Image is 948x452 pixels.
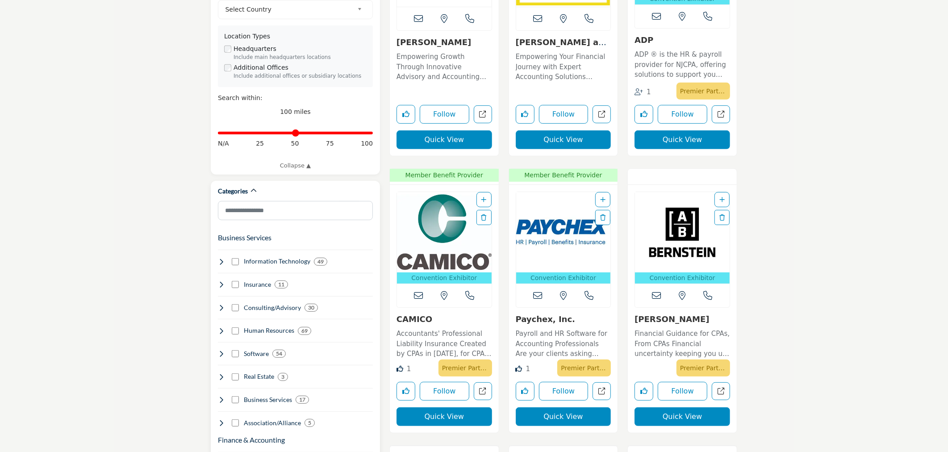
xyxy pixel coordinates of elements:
[539,105,589,124] button: Follow
[635,192,730,272] img: Bernstein
[397,38,492,47] h3: Withum
[397,329,492,359] p: Accountants' Professional Liability Insurance Created by CPAs in [DATE], for CPAs, CAMICO provide...
[516,192,611,272] img: Paychex, Inc.
[232,327,239,335] input: Select Human Resources checkbox
[512,171,615,180] span: Member Benefit Provider
[397,314,432,324] a: CAMICO
[561,362,607,374] p: Premier Partner
[244,395,292,404] h4: Business Services: Office supplies, software, tech support, communications, travel
[526,365,530,373] span: 1
[647,88,651,96] span: 1
[635,47,730,80] a: ADP ® is the HR & payroll provider for NJCPA, offering solutions to support you and your clients ...
[516,382,535,401] button: Like listing
[218,435,285,445] button: Finance & Accounting
[518,273,609,283] p: Convention Exhibitor
[314,258,327,266] div: 49 Results For Information Technology
[635,382,653,401] button: Like listing
[278,281,284,288] b: 11
[256,139,264,148] span: 25
[232,373,239,381] input: Select Real Estate checkbox
[516,314,611,324] h3: Paychex, Inc.
[516,329,611,359] p: Payroll and HR Software for Accounting Professionals Are your clients asking more questions about...
[516,407,611,426] button: Quick View
[272,350,286,358] div: 54 Results For Software
[301,328,308,334] b: 69
[420,382,469,401] button: Follow
[244,257,310,266] h4: Information Technology: Software, cloud services, data management, analytics, automation
[516,52,611,82] p: Empowering Your Financial Journey with Expert Accounting Solutions Specializing in accounting ser...
[218,139,229,148] span: N/A
[407,365,411,373] span: 1
[635,35,653,45] a: ADP
[635,407,730,426] button: Quick View
[635,314,730,324] h3: Bernstein
[232,419,239,427] input: Select Association/Alliance checkbox
[635,130,730,149] button: Quick View
[658,105,707,124] button: Follow
[305,304,318,312] div: 30 Results For Consulting/Advisory
[232,350,239,357] input: Select Software checkbox
[244,303,301,312] h4: Consulting/Advisory: Business consulting, mergers & acquisitions, growth strategies
[361,139,373,148] span: 100
[296,396,309,404] div: 17 Results For Business Services
[635,105,653,124] button: Like listing
[397,192,492,284] a: Open Listing in new tab
[218,201,373,220] input: Search Category
[224,32,367,41] div: Location Types
[658,382,707,401] button: Follow
[275,280,288,289] div: 11 Results For Insurance
[600,196,606,203] a: Add To List
[276,351,282,357] b: 54
[635,326,730,359] a: Financial Guidance for CPAs, From CPAs Financial uncertainty keeping you up at night? [PERSON_NAM...
[232,396,239,403] input: Select Business Services checkbox
[712,382,730,401] a: Open bernstein in new tab
[399,273,490,283] p: Convention Exhibitor
[516,130,611,149] button: Quick View
[635,35,730,45] h3: ADP
[442,362,489,374] p: Premier Partner
[308,305,314,311] b: 30
[397,52,492,82] p: Empowering Growth Through Innovative Advisory and Accounting Solutions This forward-thinking, tec...
[516,105,535,124] button: Like listing
[516,326,611,359] a: Payroll and HR Software for Accounting Professionals Are your clients asking more questions about...
[218,232,271,243] button: Business Services
[635,87,651,97] div: Followers
[397,38,471,47] a: [PERSON_NAME]
[474,382,492,401] a: Open camico in new tab
[218,93,373,103] div: Search within:
[481,196,487,203] a: Add To List
[635,329,730,359] p: Financial Guidance for CPAs, From CPAs Financial uncertainty keeping you up at night? [PERSON_NAM...
[637,273,728,283] p: Convention Exhibitor
[397,326,492,359] a: Accountants' Professional Liability Insurance Created by CPAs in [DATE], for CPAs, CAMICO provide...
[234,44,276,54] label: Headquarters
[420,105,469,124] button: Follow
[218,161,373,170] a: Collapse ▲
[516,314,575,324] a: Paychex, Inc.
[244,372,274,381] h4: Real Estate: Commercial real estate, office space, property management, home loans
[712,105,730,124] a: Open adp in new tab
[397,314,492,324] h3: CAMICO
[305,419,315,427] div: 5 Results For Association/Alliance
[393,171,496,180] span: Member Benefit Provider
[397,105,415,124] button: Like listing
[299,397,305,403] b: 17
[291,139,299,148] span: 50
[680,362,727,374] p: Premier Partner
[226,4,354,15] span: Select Country
[397,365,403,372] i: Like
[326,139,334,148] span: 75
[516,38,610,57] a: [PERSON_NAME] and Company, ...
[680,85,727,97] p: Premier Partner
[244,419,301,427] h4: Association/Alliance: Membership/trade associations and CPA firm alliances
[234,72,367,80] div: Include additional offices or subsidiary locations
[232,281,239,288] input: Select Insurance checkbox
[281,374,284,380] b: 3
[635,314,709,324] a: [PERSON_NAME]
[516,192,611,284] a: Open Listing in new tab
[232,258,239,265] input: Select Information Technology checkbox
[232,304,239,311] input: Select Consulting/Advisory checkbox
[397,407,492,426] button: Quick View
[244,349,269,358] h4: Software: Accounting sotware, tax software, workflow, etc.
